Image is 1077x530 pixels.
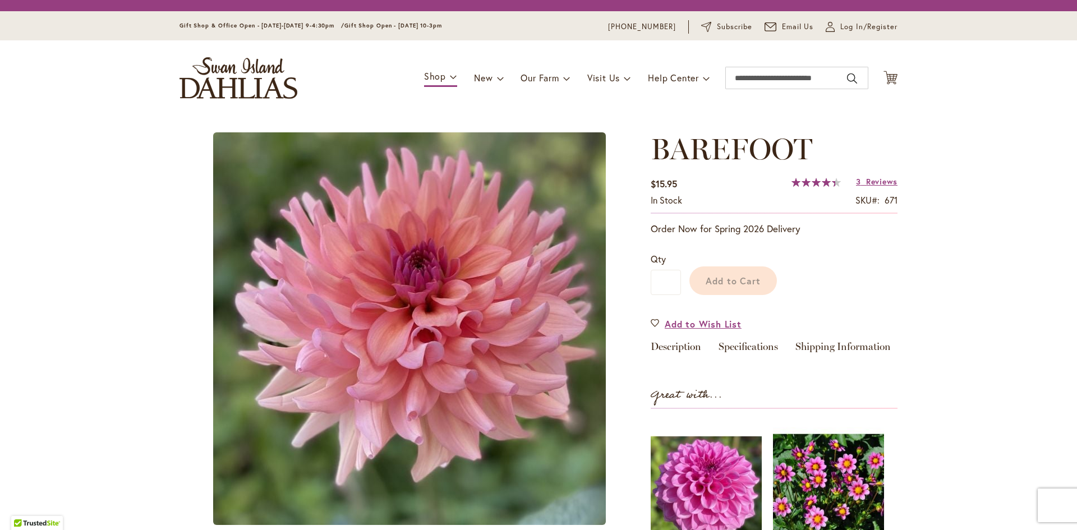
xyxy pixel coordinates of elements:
[651,178,677,190] span: $15.95
[648,72,699,84] span: Help Center
[651,342,897,358] div: Detailed Product Info
[866,176,897,187] span: Reviews
[651,131,812,167] span: BAREFOOT
[701,21,752,33] a: Subscribe
[179,57,297,99] a: store logo
[855,194,880,206] strong: SKU
[651,317,742,330] a: Add to Wish List
[587,72,620,84] span: Visit Us
[847,70,857,87] button: Search
[782,21,814,33] span: Email Us
[651,222,897,236] p: Order Now for Spring 2026 Delivery
[795,342,891,358] a: Shipping Information
[791,178,841,187] div: 89%
[651,194,682,206] span: In stock
[717,21,752,33] span: Subscribe
[179,22,344,29] span: Gift Shop & Office Open - [DATE]-[DATE] 9-4:30pm /
[651,342,701,358] a: Description
[651,386,722,404] strong: Great with...
[344,22,442,29] span: Gift Shop Open - [DATE] 10-3pm
[8,490,40,522] iframe: Launch Accessibility Center
[521,72,559,84] span: Our Farm
[856,176,897,187] a: 3 Reviews
[651,253,666,265] span: Qty
[424,70,446,82] span: Shop
[719,342,778,358] a: Specifications
[213,132,606,525] img: main product photo
[840,21,897,33] span: Log In/Register
[665,317,742,330] span: Add to Wish List
[651,194,682,207] div: Availability
[885,194,897,207] div: 671
[474,72,493,84] span: New
[608,21,676,33] a: [PHONE_NUMBER]
[826,21,897,33] a: Log In/Register
[856,176,861,187] span: 3
[765,21,814,33] a: Email Us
